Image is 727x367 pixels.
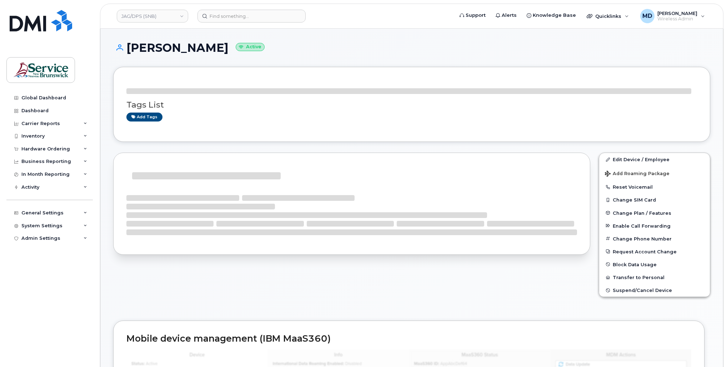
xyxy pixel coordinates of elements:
button: Suspend/Cancel Device [599,284,710,297]
h1: [PERSON_NAME] [113,41,710,54]
button: Change Plan / Features [599,207,710,219]
button: Change Phone Number [599,232,710,245]
button: Reset Voicemail [599,180,710,193]
button: Request Account Change [599,245,710,258]
h3: Tags List [126,100,697,109]
button: Transfer to Personal [599,271,710,284]
h2: Mobile device management (IBM MaaS360) [126,334,691,344]
a: Edit Device / Employee [599,153,710,166]
button: Enable Call Forwarding [599,219,710,232]
span: Suspend/Cancel Device [613,288,672,293]
span: Add Roaming Package [605,171,670,178]
span: Enable Call Forwarding [613,223,671,228]
button: Block Data Usage [599,258,710,271]
button: Change SIM Card [599,193,710,206]
button: Add Roaming Package [599,166,710,180]
span: Change Plan / Features [613,210,671,215]
a: Add tags [126,113,162,121]
small: Active [236,43,265,51]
